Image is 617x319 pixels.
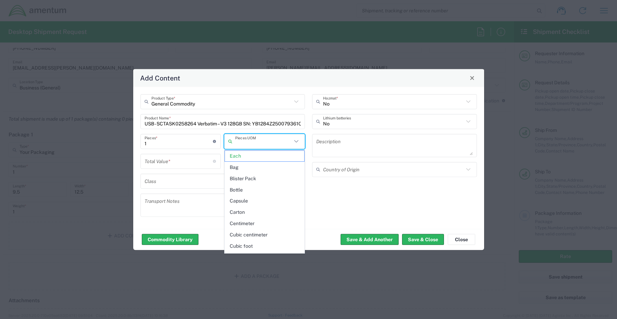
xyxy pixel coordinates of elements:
span: Blister Pack [225,173,304,184]
span: Cubic foot [225,241,304,251]
span: Cubic meter [225,252,304,262]
span: Each [225,151,304,161]
span: Cubic centimeter [225,230,304,240]
span: Bottle [225,185,304,195]
span: Carton [225,207,304,218]
h4: Add Content [140,73,180,83]
button: Close [467,73,477,83]
span: Centimeter [225,218,304,229]
button: Commodity Library [142,234,198,245]
button: Save & Close [402,234,444,245]
button: Save & Add Another [341,234,399,245]
span: Bag [225,162,304,173]
span: Capsule [225,196,304,206]
button: Close [448,234,475,245]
